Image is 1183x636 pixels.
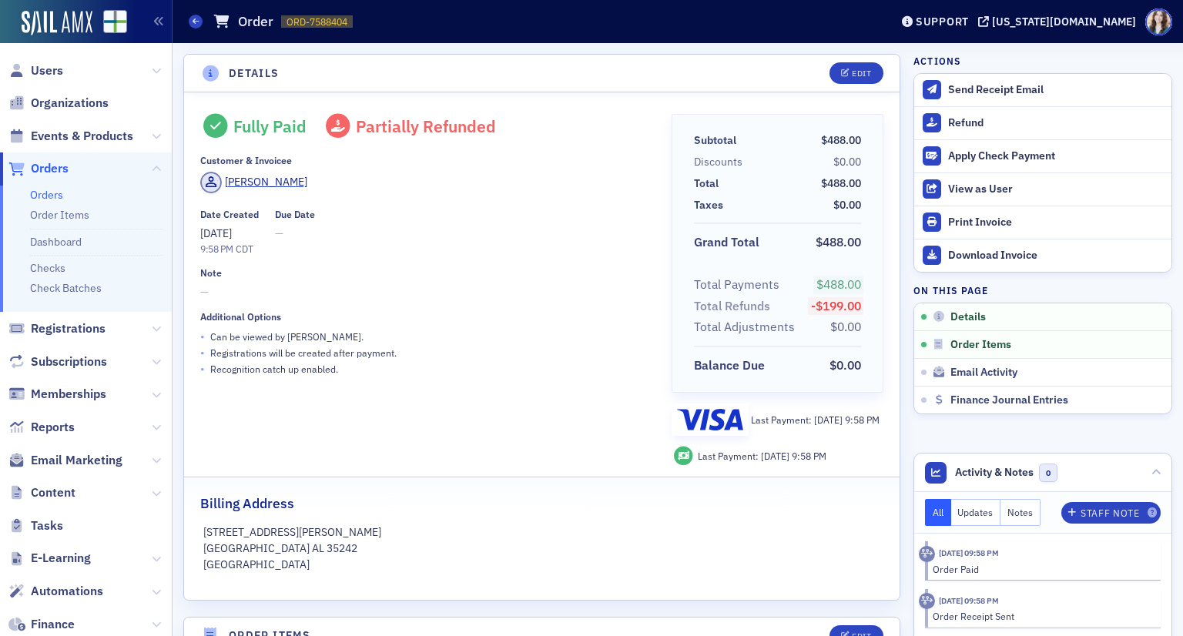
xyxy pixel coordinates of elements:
a: Orders [30,188,63,202]
a: Automations [8,583,103,600]
span: Tasks [31,517,63,534]
span: $0.00 [829,357,861,373]
div: Activity [919,546,935,562]
p: Can be viewed by [PERSON_NAME] . [210,330,364,343]
p: Registrations will be created after payment. [210,346,397,360]
div: [PERSON_NAME] [225,174,307,190]
div: Order Paid [933,562,1151,576]
span: Orders [31,160,69,177]
span: $0.00 [830,319,861,334]
span: $488.00 [821,133,861,147]
span: Profile [1145,8,1172,35]
div: Total Payments [694,276,779,294]
button: Notes [1000,499,1041,526]
a: Check Batches [30,281,102,295]
span: Subscriptions [31,353,107,370]
a: Subscriptions [8,353,107,370]
div: Download Invoice [948,249,1164,263]
h4: On this page [913,283,1172,297]
span: 0 [1039,464,1058,483]
a: Registrations [8,320,106,337]
span: $488.00 [821,176,861,190]
span: Discounts [694,154,748,170]
span: Total Refunds [694,297,776,316]
a: Email Marketing [8,452,122,469]
div: Activity [919,593,935,609]
span: Content [31,484,75,501]
span: Memberships [31,386,106,403]
span: Email Marketing [31,452,122,469]
span: • [200,329,205,345]
div: Print Invoice [948,216,1164,229]
div: Date Created [200,209,259,220]
div: Total [694,176,719,192]
span: $0.00 [833,198,861,212]
span: Finance Journal Entries [950,393,1068,407]
span: Email Activity [950,366,1017,380]
img: SailAMX [103,10,127,34]
a: Orders [8,160,69,177]
button: Refund [914,106,1171,139]
div: Staff Note [1081,509,1139,517]
a: Dashboard [30,235,82,249]
div: Note [200,267,222,279]
span: Activity & Notes [955,464,1034,480]
h4: Details [229,65,280,82]
a: Checks [30,261,65,275]
span: • [200,361,205,377]
div: View as User [948,182,1164,196]
button: [US_STATE][DOMAIN_NAME] [978,16,1141,27]
span: $488.00 [816,234,861,249]
div: Subtotal [694,132,736,149]
a: Download Invoice [914,239,1171,272]
img: visa [677,409,743,430]
div: [US_STATE][DOMAIN_NAME] [992,15,1136,28]
span: Subtotal [694,132,742,149]
a: Events & Products [8,128,133,145]
p: [STREET_ADDRESS][PERSON_NAME] [203,524,881,541]
div: Support [916,15,969,28]
div: Grand Total [694,233,759,252]
span: Balance Due [694,356,770,375]
span: CDT [233,243,253,255]
time: 9:58 PM [200,243,233,255]
div: Last Payment: [698,449,826,463]
p: Recognition catch up enabled. [210,362,338,376]
div: Fully Paid [233,116,307,136]
div: Order Receipt Sent [933,609,1151,623]
span: 9:58 PM [845,413,880,426]
img: SailAMX [22,11,92,35]
a: Finance [8,616,75,633]
span: Total [694,176,724,192]
a: Order Items [30,208,89,222]
div: Edit [852,69,871,78]
p: [GEOGRAPHIC_DATA] AL 35242 [203,541,881,557]
div: Customer & Invoicee [200,155,292,166]
button: Apply Check Payment [914,139,1171,172]
a: Content [8,484,75,501]
span: [DATE] [814,413,845,426]
span: Total Payments [694,276,785,294]
time: 8/11/2025 09:58 PM [939,595,999,606]
button: Updates [951,499,1001,526]
span: E-Learning [31,550,91,567]
a: Users [8,62,63,79]
span: Partially Refunded [356,115,496,137]
div: Taxes [694,197,723,213]
a: Tasks [8,517,63,534]
span: Registrations [31,320,106,337]
span: Events & Products [31,128,133,145]
div: Last Payment: [751,413,880,427]
a: [PERSON_NAME] [200,172,307,193]
h2: Billing Address [200,494,294,514]
button: View as User [914,172,1171,206]
span: ORD-7588404 [287,15,347,28]
span: Order Items [950,338,1011,352]
h4: Actions [913,54,961,68]
div: Additional Options [200,311,281,323]
span: Users [31,62,63,79]
div: Apply Check Payment [948,149,1164,163]
span: -$199.00 [811,298,861,313]
div: Send Receipt Email [948,83,1164,97]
